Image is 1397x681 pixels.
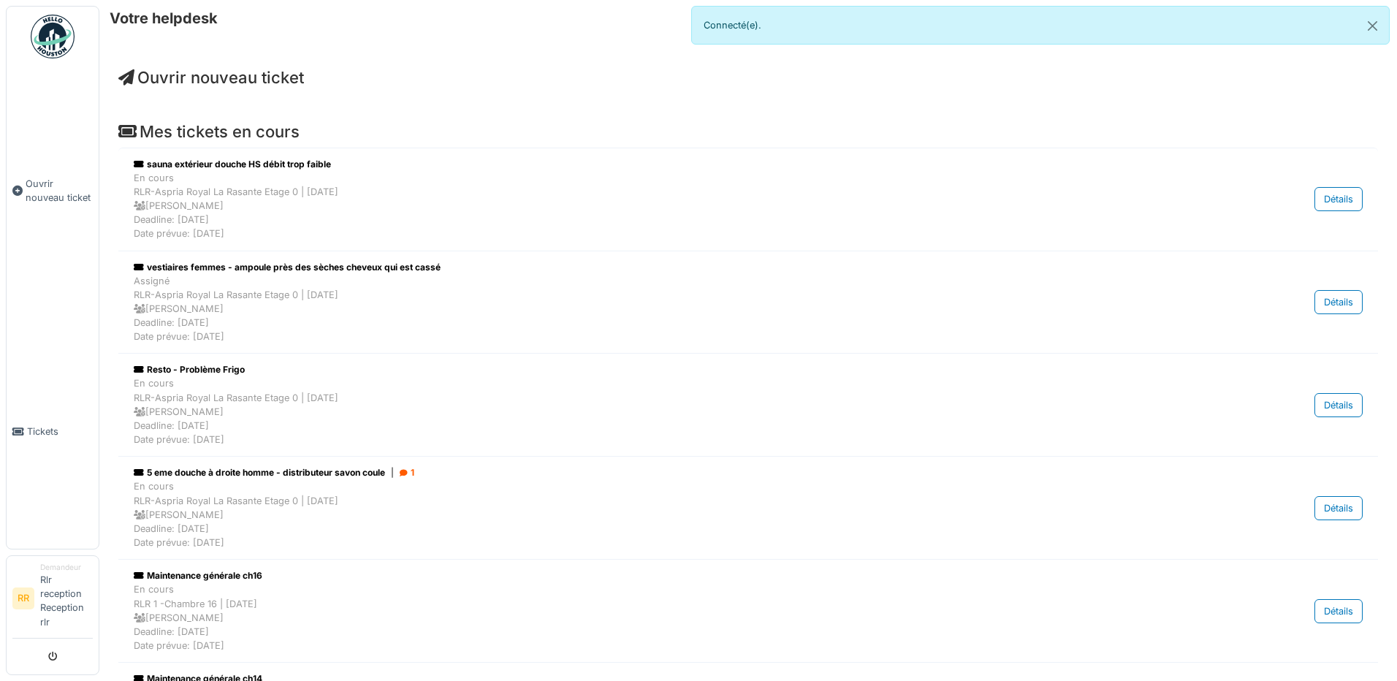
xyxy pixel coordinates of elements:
[1314,393,1363,417] div: Détails
[40,562,93,635] li: Rlr reception Reception rlr
[118,68,304,87] a: Ouvrir nouveau ticket
[118,122,1378,141] h4: Mes tickets en cours
[134,376,1184,446] div: En cours RLR-Aspria Royal La Rasante Etage 0 | [DATE] [PERSON_NAME] Deadline: [DATE] Date prévue:...
[12,562,93,639] a: RR DemandeurRlr reception Reception rlr
[40,562,93,573] div: Demandeur
[1314,290,1363,314] div: Détails
[391,466,394,479] span: |
[1356,7,1389,45] button: Close
[134,363,1184,376] div: Resto - Problème Frigo
[134,261,1184,274] div: vestiaires femmes - ampoule près des sèches cheveux qui est cassé
[12,587,34,609] li: RR
[130,463,1366,553] a: 5 eme douche à droite homme - distributeur savon coule| 1 En coursRLR-Aspria Royal La Rasante Eta...
[134,158,1184,171] div: sauna extérieur douche HS débit trop faible
[400,466,414,479] div: 1
[1314,599,1363,623] div: Détails
[1314,187,1363,211] div: Détails
[134,274,1184,344] div: Assigné RLR-Aspria Royal La Rasante Etage 0 | [DATE] [PERSON_NAME] Deadline: [DATE] Date prévue: ...
[134,479,1184,549] div: En cours RLR-Aspria Royal La Rasante Etage 0 | [DATE] [PERSON_NAME] Deadline: [DATE] Date prévue:...
[7,314,99,548] a: Tickets
[1314,496,1363,520] div: Détails
[130,566,1366,656] a: Maintenance générale ch16 En coursRLR 1 -Chambre 16 | [DATE] [PERSON_NAME]Deadline: [DATE]Date pr...
[7,66,99,314] a: Ouvrir nouveau ticket
[134,569,1184,582] div: Maintenance générale ch16
[691,6,1390,45] div: Connecté(e).
[26,177,93,205] span: Ouvrir nouveau ticket
[130,359,1366,450] a: Resto - Problème Frigo En coursRLR-Aspria Royal La Rasante Etage 0 | [DATE] [PERSON_NAME]Deadline...
[130,257,1366,348] a: vestiaires femmes - ampoule près des sèches cheveux qui est cassé AssignéRLR-Aspria Royal La Rasa...
[31,15,75,58] img: Badge_color-CXgf-gQk.svg
[134,466,1184,479] div: 5 eme douche à droite homme - distributeur savon coule
[27,425,93,438] span: Tickets
[134,582,1184,653] div: En cours RLR 1 -Chambre 16 | [DATE] [PERSON_NAME] Deadline: [DATE] Date prévue: [DATE]
[110,9,218,27] h6: Votre helpdesk
[134,171,1184,241] div: En cours RLR-Aspria Royal La Rasante Etage 0 | [DATE] [PERSON_NAME] Deadline: [DATE] Date prévue:...
[130,154,1366,245] a: sauna extérieur douche HS débit trop faible En coursRLR-Aspria Royal La Rasante Etage 0 | [DATE] ...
